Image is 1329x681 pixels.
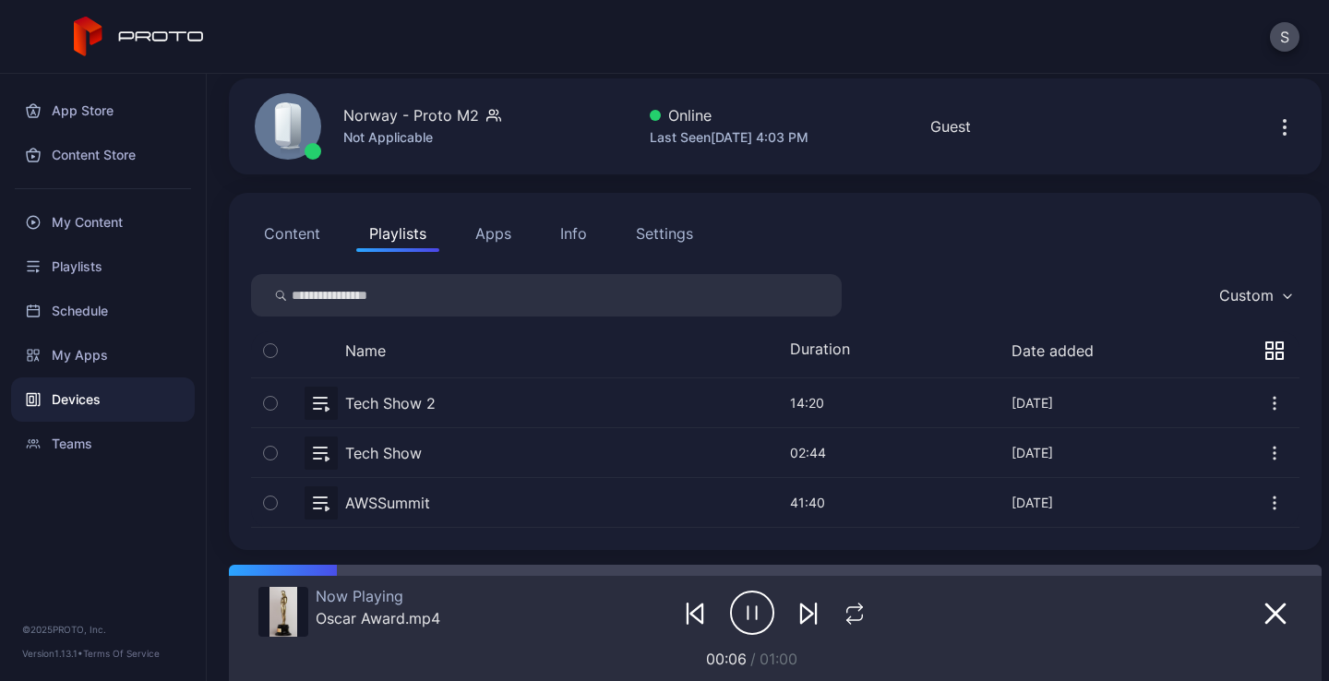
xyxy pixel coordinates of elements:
span: 00:06 [706,650,747,668]
span: 01:00 [760,650,797,668]
span: Version 1.13.1 • [22,648,83,659]
a: My Content [11,200,195,245]
span: / [750,650,756,668]
div: Last Seen [DATE] 4:03 PM [650,126,808,149]
button: Apps [462,215,524,252]
button: Settings [623,215,706,252]
button: Content [251,215,333,252]
button: S [1270,22,1299,52]
button: Info [547,215,600,252]
a: Terms Of Service [83,648,160,659]
div: Guest [930,115,971,137]
a: Playlists [11,245,195,289]
div: Custom [1219,286,1274,305]
button: Date added [1012,341,1094,360]
button: Custom [1210,274,1299,317]
div: Duration [790,340,864,362]
div: Online [650,104,808,126]
button: Playlists [356,215,439,252]
a: App Store [11,89,195,133]
div: Settings [636,222,693,245]
div: Now Playing [316,587,440,605]
div: Not Applicable [343,126,501,149]
div: Norway - Proto M2 [343,104,479,126]
button: Name [345,341,386,360]
a: My Apps [11,333,195,377]
div: Info [560,222,587,245]
a: Teams [11,422,195,466]
div: © 2025 PROTO, Inc. [22,622,184,637]
a: Schedule [11,289,195,333]
a: Content Store [11,133,195,177]
div: Oscar Award.mp4 [316,609,440,627]
a: Devices [11,377,195,422]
